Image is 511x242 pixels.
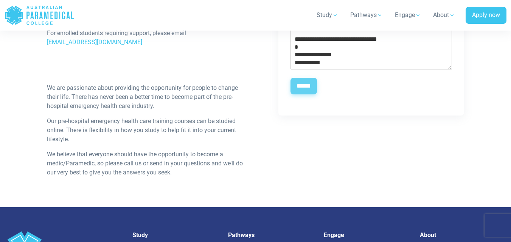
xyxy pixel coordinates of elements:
[390,5,426,26] a: Engage
[47,83,251,111] p: We are passionate about providing the opportunity for people to change their life. There has neve...
[420,231,506,239] h5: About
[228,231,315,239] h5: Pathways
[466,7,506,24] a: Apply now
[47,117,251,144] p: Our pre-hospital emergency health care training courses can be studied online. There is flexibili...
[132,231,219,239] h5: Study
[47,39,142,46] a: [EMAIL_ADDRESS][DOMAIN_NAME]
[429,5,460,26] a: About
[312,5,343,26] a: Study
[47,29,251,38] p: For enrolled students requiring support, please email
[346,5,387,26] a: Pathways
[5,3,75,28] a: Australian Paramedical College
[47,150,251,177] p: We believe that everyone should have the opportunity to become a medic/Paramedic, so please call ...
[324,231,410,239] h5: Engage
